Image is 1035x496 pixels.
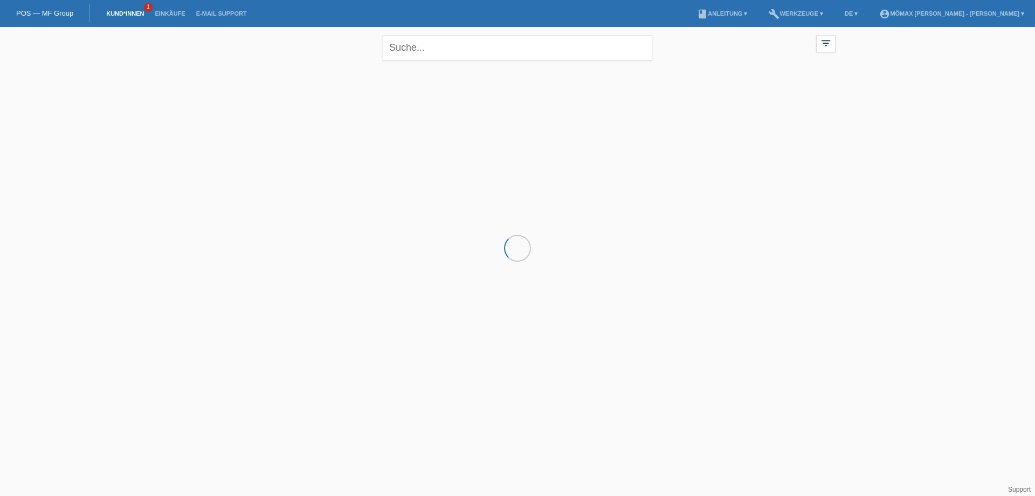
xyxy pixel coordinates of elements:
i: account_circle [879,9,890,19]
i: build [769,9,779,19]
i: filter_list [820,37,832,49]
a: Kund*innen [101,10,149,17]
a: Support [1008,486,1031,493]
i: book [697,9,708,19]
a: account_circleMömax [PERSON_NAME] - [PERSON_NAME] ▾ [874,10,1030,17]
a: DE ▾ [839,10,863,17]
a: buildWerkzeuge ▾ [763,10,829,17]
a: bookAnleitung ▾ [692,10,753,17]
a: Einkäufe [149,10,190,17]
a: E-Mail Support [191,10,252,17]
a: POS — MF Group [16,9,73,17]
span: 1 [144,3,153,12]
input: Suche... [383,35,652,60]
